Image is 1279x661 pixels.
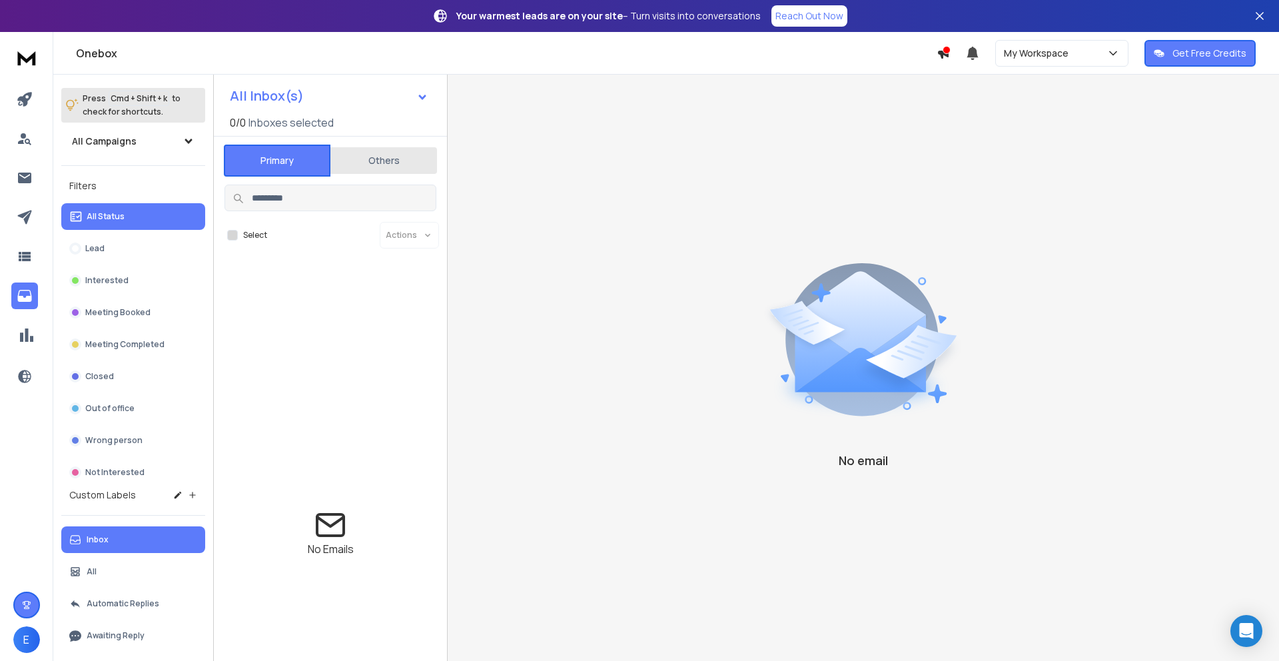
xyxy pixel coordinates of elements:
[85,339,165,350] p: Meeting Completed
[87,211,125,222] p: All Status
[109,91,169,106] span: Cmd + Shift + k
[248,115,334,131] h3: Inboxes selected
[85,275,129,286] p: Interested
[61,558,205,585] button: All
[61,331,205,358] button: Meeting Completed
[61,395,205,422] button: Out of office
[85,243,105,254] p: Lead
[87,598,159,609] p: Automatic Replies
[61,459,205,486] button: Not Interested
[61,203,205,230] button: All Status
[61,267,205,294] button: Interested
[85,403,135,414] p: Out of office
[69,488,136,502] h3: Custom Labels
[775,9,843,23] p: Reach Out Now
[85,371,114,382] p: Closed
[76,45,937,61] h1: Onebox
[85,435,143,446] p: Wrong person
[85,307,151,318] p: Meeting Booked
[13,45,40,70] img: logo
[13,626,40,653] button: E
[85,467,145,478] p: Not Interested
[456,9,761,23] p: – Turn visits into conversations
[230,89,304,103] h1: All Inbox(s)
[243,230,267,241] label: Select
[87,630,145,641] p: Awaiting Reply
[61,526,205,553] button: Inbox
[771,5,847,27] a: Reach Out Now
[87,566,97,577] p: All
[456,9,623,22] strong: Your warmest leads are on your site
[61,363,205,390] button: Closed
[1004,47,1074,60] p: My Workspace
[61,177,205,195] h3: Filters
[1172,47,1246,60] p: Get Free Credits
[224,145,330,177] button: Primary
[83,92,181,119] p: Press to check for shortcuts.
[230,115,246,131] span: 0 / 0
[1144,40,1256,67] button: Get Free Credits
[1230,615,1262,647] div: Open Intercom Messenger
[330,146,437,175] button: Others
[87,534,109,545] p: Inbox
[61,299,205,326] button: Meeting Booked
[61,128,205,155] button: All Campaigns
[61,622,205,649] button: Awaiting Reply
[72,135,137,148] h1: All Campaigns
[61,427,205,454] button: Wrong person
[61,590,205,617] button: Automatic Replies
[61,235,205,262] button: Lead
[839,451,888,470] p: No email
[219,83,439,109] button: All Inbox(s)
[308,541,354,557] p: No Emails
